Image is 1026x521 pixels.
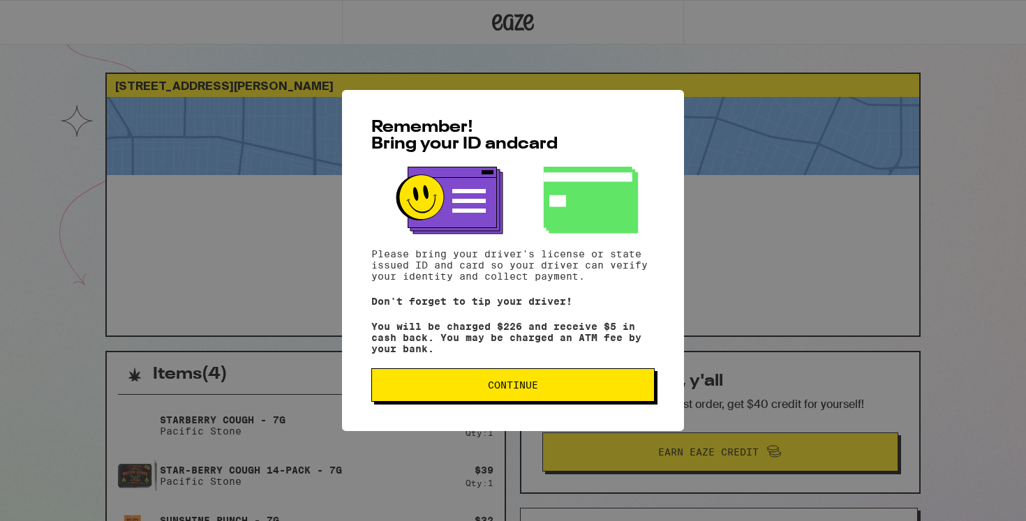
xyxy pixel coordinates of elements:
p: Please bring your driver's license or state issued ID and card so your driver can verify your ide... [371,248,655,282]
p: You will be charged $226 and receive $5 in cash back. You may be charged an ATM fee by your bank. [371,321,655,354]
p: Don't forget to tip your driver! [371,296,655,307]
button: Continue [371,368,655,402]
span: Remember! Bring your ID and card [371,119,558,153]
span: Continue [488,380,538,390]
